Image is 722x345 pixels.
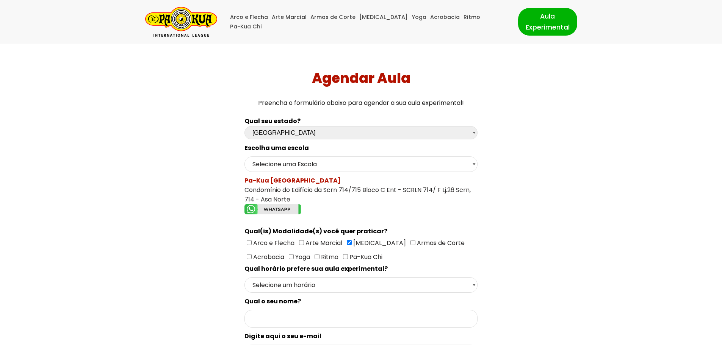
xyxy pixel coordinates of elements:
[230,12,268,22] a: Arco e Flecha
[464,12,480,22] a: Ritmo
[247,240,252,245] input: Arco e Flecha
[304,239,342,247] span: Arte Marcial
[518,8,577,35] a: Aula Experimental
[289,254,294,259] input: Yoga
[244,297,301,306] spam: Qual o seu nome?
[244,144,309,152] spam: Escolha uma escola
[3,98,719,108] p: Preencha o formulário abaixo para agendar a sua aula experimental!
[272,12,307,22] a: Arte Marcial
[252,253,284,261] span: Acrobacia
[348,253,382,261] span: Pa-Kua Chi
[415,239,465,247] span: Armas de Corte
[244,264,388,273] spam: Qual horário prefere sua aula experimental?
[230,22,262,31] a: Pa-Kua Chi
[229,12,507,31] div: Menu primário
[244,176,478,217] div: Condomínio do Edifício da Scrn 714/715 Bloco C Ent - SCRLN 714/ F Lj.26 Scrn, 714 - Asa Norte
[319,253,338,261] span: Ritmo
[359,12,408,22] a: [MEDICAL_DATA]
[343,254,348,259] input: Pa-Kua Chi
[247,254,252,259] input: Acrobacia
[244,117,301,125] b: Qual seu estado?
[315,254,319,259] input: Ritmo
[145,7,217,37] a: Pa-Kua Brasil Uma Escola de conhecimentos orientais para toda a família. Foco, habilidade concent...
[244,227,387,236] spam: Qual(is) Modalidade(s) você quer praticar?
[244,332,321,340] spam: Digite aqui o seu e-mail
[3,70,719,86] h1: Agendar Aula
[299,240,304,245] input: Arte Marcial
[294,253,310,261] span: Yoga
[410,240,415,245] input: Armas de Corte
[244,176,341,185] spam: Pa-Kua [GEOGRAPHIC_DATA]
[252,239,294,247] span: Arco e Flecha
[412,12,426,22] a: Yoga
[244,204,301,214] img: whatsapp
[352,239,406,247] span: [MEDICAL_DATA]
[310,12,356,22] a: Armas de Corte
[430,12,460,22] a: Acrobacia
[347,240,352,245] input: [MEDICAL_DATA]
